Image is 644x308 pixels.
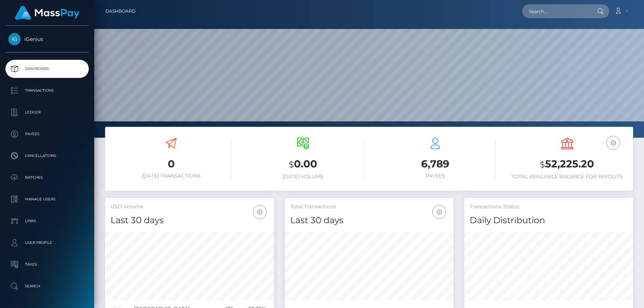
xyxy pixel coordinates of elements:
[5,234,89,252] a: User Profile
[5,277,89,295] a: Search
[15,6,79,20] img: MassPay Logo
[5,212,89,230] a: Links
[540,159,545,170] small: $
[8,85,86,96] p: Transactions
[5,103,89,121] a: Ledger
[8,259,86,270] p: Taxes
[290,214,448,227] h4: Last 30 days
[5,60,89,78] a: Dashboard
[8,194,86,205] p: Manage Users
[8,33,21,45] img: iGenius
[8,129,86,140] p: Payees
[111,173,232,179] h6: [DATE] Transactions
[111,214,269,227] h4: Last 30 days
[8,172,86,183] p: Batches
[5,36,89,42] span: iGenius
[5,168,89,187] a: Batches
[290,203,448,211] h5: Total Transactions
[8,237,86,248] p: User Profile
[8,150,86,161] p: Cancellations
[242,157,363,172] h3: 0.00
[5,147,89,165] a: Cancellations
[470,214,628,227] h4: Daily Distribution
[8,281,86,292] p: Search
[5,190,89,208] a: Manage Users
[522,4,590,18] input: Search...
[8,216,86,226] p: Links
[470,203,628,211] h5: Transactions Status
[507,174,628,180] h6: Total Available Balance for Payouts
[111,203,269,211] h5: USD Volume
[375,157,496,171] h3: 6,789
[242,174,363,180] h6: [DATE] Volume
[289,159,294,170] small: $
[105,4,136,19] a: Dashboard
[111,157,232,171] h3: 0
[8,107,86,118] p: Ledger
[5,125,89,143] a: Payees
[5,255,89,274] a: Taxes
[375,173,496,179] h6: Payees
[8,63,86,74] p: Dashboard
[507,157,628,172] h3: 52,225.20
[5,82,89,100] a: Transactions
